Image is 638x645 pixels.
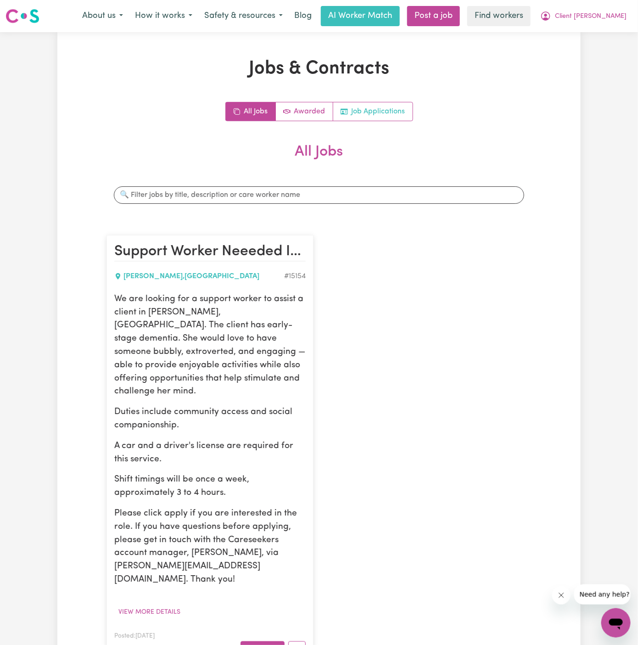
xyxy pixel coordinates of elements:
p: We are looking for a support worker to assist a client in [PERSON_NAME], [GEOGRAPHIC_DATA]. The c... [114,293,306,398]
button: Safety & resources [198,6,289,26]
a: Job applications [333,102,413,121]
p: Duties include community access and social companionship. [114,406,306,432]
iframe: Message from company [574,584,631,605]
a: AI Worker Match [321,6,400,26]
div: Job ID #15154 [284,271,306,282]
span: Client [PERSON_NAME] [555,11,627,22]
a: Find workers [467,6,531,26]
iframe: Button to launch messaging window [601,608,631,638]
img: Careseekers logo [6,8,39,24]
p: A car and a driver's license are required for this service. [114,440,306,466]
button: About us [76,6,129,26]
h2: All Jobs [106,143,532,175]
span: Posted: [DATE] [114,633,155,639]
p: Please click apply if you are interested in the role. If you have questions before applying, plea... [114,507,306,587]
p: Shift timings will be once a week, approximately 3 to 4 hours. [114,473,306,500]
h1: Jobs & Contracts [106,58,532,80]
a: Active jobs [276,102,333,121]
a: Blog [289,6,317,26]
input: 🔍 Filter jobs by title, description or care worker name [114,186,524,204]
a: Post a job [407,6,460,26]
button: How it works [129,6,198,26]
button: My Account [534,6,632,26]
iframe: Close message [552,586,571,605]
a: All jobs [226,102,276,121]
button: View more details [114,605,185,619]
a: Careseekers logo [6,6,39,27]
h2: Support Worker Neeeded In Burleigh Waters, QLD [114,243,306,261]
div: [PERSON_NAME] , [GEOGRAPHIC_DATA] [114,271,284,282]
